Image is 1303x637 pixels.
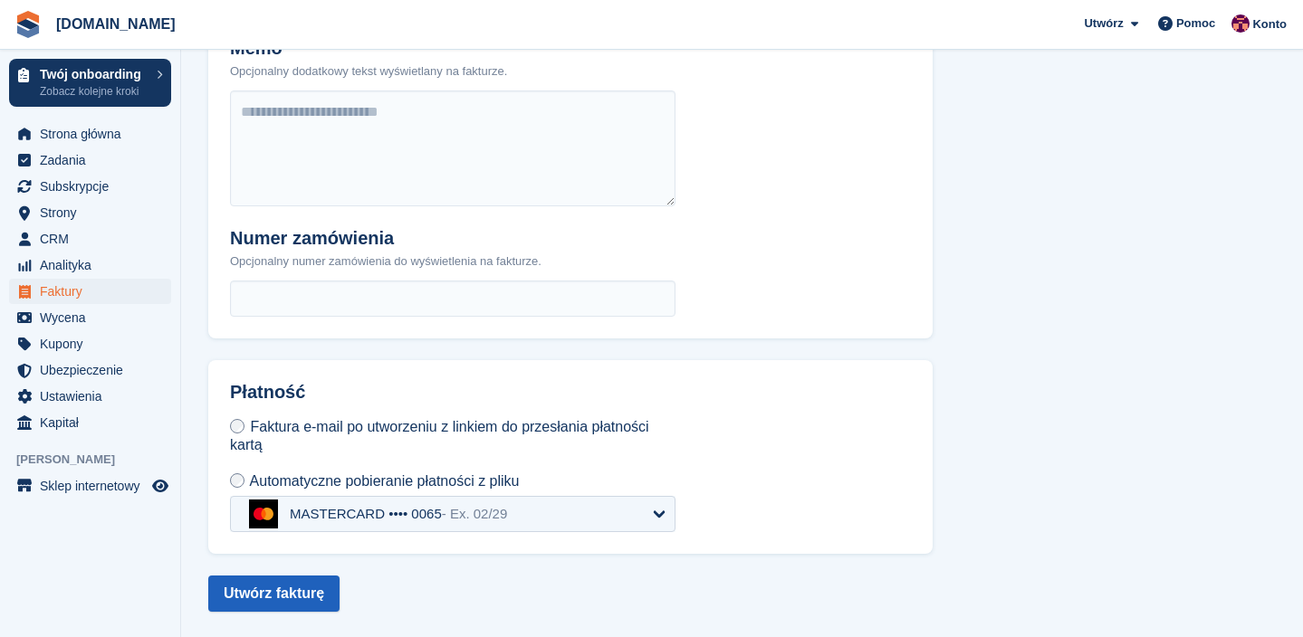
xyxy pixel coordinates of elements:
[9,252,171,278] a: menu
[9,174,171,199] a: menu
[9,305,171,330] a: menu
[40,121,149,147] span: Strona główna
[1231,14,1250,33] img: Mateusz Kacwin
[230,252,541,271] p: Opcjonalny numer zamówienia do wyświetlenia na fakturze.
[9,226,171,252] a: menu
[16,451,180,469] span: [PERSON_NAME]
[230,473,244,488] input: Automatyczne pobieranie płatności z pliku
[149,475,171,497] a: Podgląd sklepu
[1252,15,1287,33] span: Konto
[40,174,149,199] span: Subskrypcje
[40,331,149,357] span: Kupony
[40,200,149,225] span: Strony
[9,410,171,435] a: menu
[9,473,171,499] a: menu
[208,575,340,612] button: Utwórz fakturę
[230,228,541,249] h2: Numer zamówienia
[230,382,675,417] h2: Płatność
[40,305,149,330] span: Wycena
[249,499,278,528] img: mastercard-a07748ee4cc84171796510105f4fa67e3d10aacf8b92b2c182d96136c942126d.svg
[40,68,148,81] p: Twój onboarding
[9,59,171,107] a: Twój onboarding Zobacz kolejne kroki
[40,410,149,435] span: Kapitał
[9,200,171,225] a: menu
[230,419,244,433] input: Faktura e-mail po utworzeniu z linkiem do przesłania płatności kartą
[9,279,171,304] a: menu
[9,357,171,383] a: menu
[40,83,148,100] p: Zobacz kolejne kroki
[40,384,149,409] span: Ustawienia
[40,279,149,304] span: Faktury
[230,419,649,452] span: Faktura e-mail po utworzeniu z linkiem do przesłania płatności kartą
[9,331,171,357] a: menu
[14,11,42,38] img: stora-icon-8386f47178a22dfd0bd8f6a31ec36ba5ce8667c1dd55bd0f319d3a0aa187defe.svg
[9,384,171,409] a: menu
[442,506,508,521] span: - Ex. 02/29
[9,147,171,173] a: menu
[40,357,149,383] span: Ubezpieczenie
[40,226,149,252] span: CRM
[290,506,507,522] div: MASTERCARD •••• 0065
[40,147,149,173] span: Zadania
[230,62,507,81] p: Opcjonalny dodatkowy tekst wyświetlany na fakturze.
[40,473,149,499] span: Sklep internetowy
[1176,14,1215,33] span: Pomoc
[49,9,183,39] a: [DOMAIN_NAME]
[250,473,520,489] span: Automatyczne pobieranie płatności z pliku
[40,252,149,278] span: Analityka
[1084,14,1123,33] span: Utwórz
[9,121,171,147] a: menu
